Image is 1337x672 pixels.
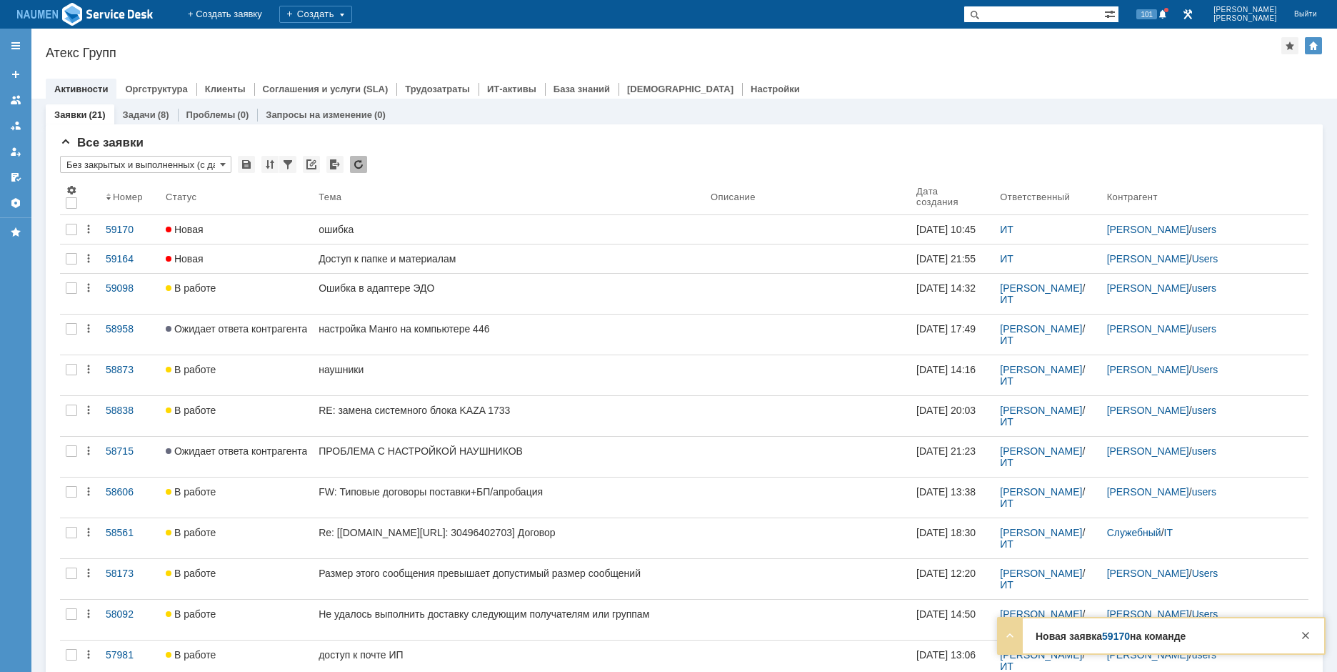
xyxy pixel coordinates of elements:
a: [PERSON_NAME] [1000,364,1082,375]
a: Клиенты [205,84,246,94]
a: ИТ [1000,224,1013,235]
a: Мои согласования [4,166,27,189]
a: users [1192,486,1216,498]
a: [DATE] 10:45 [911,215,994,244]
a: Трудозатраты [405,84,470,94]
div: [DATE] 12:20 [916,568,976,579]
div: Экспорт списка [326,156,344,173]
div: / [1107,445,1303,457]
a: 59164 [100,244,160,273]
a: [PERSON_NAME] [1000,527,1082,538]
a: Задачи [123,109,156,120]
a: 59170 [1102,631,1130,642]
a: 58715 [100,437,160,477]
div: RE: замена системного блока KAZA 1733 [319,405,699,416]
span: [PERSON_NAME] [1213,14,1277,23]
a: ПРОБЛЕМА С НАСТРОЙКОЙ НАУШНИКОВ [313,437,705,477]
a: Заявки на командах [4,89,27,112]
a: [PERSON_NAME] [1000,649,1082,661]
div: Фильтрация... [279,156,296,173]
span: Настройки [66,184,77,196]
div: / [1107,323,1303,335]
div: Номер [113,192,143,202]
a: Ожидает ответа контрагента [160,437,313,477]
div: Ошибка в адаптере ЭДО [319,282,699,294]
div: Действия [83,568,94,579]
a: 58561 [100,518,160,558]
th: Тема [313,179,705,215]
a: В работе [160,396,313,436]
div: 57981 [106,649,154,661]
a: [PERSON_NAME] [1107,649,1189,661]
a: users [1192,323,1216,335]
div: (8) [158,109,169,120]
div: / [1107,405,1303,416]
a: Проблемы [186,109,236,120]
span: В работе [166,649,216,661]
div: Обновлять список [350,156,367,173]
a: 59170 [100,215,160,244]
div: [DATE] 14:16 [916,364,976,375]
div: / [1107,486,1303,498]
span: В работе [166,568,216,579]
a: Служебный [1107,527,1161,538]
div: 59170 [106,224,154,235]
a: Доступ к папке и материалам [313,244,705,273]
div: 59098 [106,282,154,294]
div: 58715 [106,445,154,457]
a: ИТ [1000,375,1013,387]
div: Действия [83,282,94,294]
div: 58092 [106,608,154,620]
div: / [1000,608,1095,631]
a: Размер этого сообщения превышает допустимый размер сообщений [313,559,705,599]
div: / [1000,323,1095,346]
a: users [1192,224,1216,235]
div: (21) [89,109,105,120]
a: ИТ [1000,498,1013,509]
div: Действия [83,364,94,375]
strong: Новая заявка на команде [1036,631,1186,642]
div: [DATE] 18:30 [916,527,976,538]
a: [PERSON_NAME] [1107,282,1189,294]
a: Соглашения и услуги (SLA) [263,84,389,94]
a: users [1192,405,1216,416]
a: [PERSON_NAME] [1107,568,1189,579]
a: наушники [313,355,705,395]
a: [PERSON_NAME] [1107,486,1189,498]
div: [DATE] 21:55 [916,253,976,265]
a: [PERSON_NAME] [1107,224,1189,235]
a: 58092 [100,600,160,640]
div: / [1000,282,1095,305]
a: [PERSON_NAME] [1000,568,1082,579]
a: В работе [160,600,313,640]
div: / [1107,568,1303,579]
span: Ожидает ответа контрагента [166,445,307,457]
div: / [1000,364,1095,387]
a: 58173 [100,559,160,599]
a: 58838 [100,396,160,436]
div: Закрыть [1297,627,1314,644]
div: наушники [319,364,699,375]
a: Users [1192,568,1218,579]
div: Изменить домашнюю страницу [1305,37,1322,54]
div: Действия [83,224,94,235]
a: [DATE] 14:16 [911,355,994,395]
a: Мои заявки [4,140,27,163]
a: В работе [160,355,313,395]
a: [PERSON_NAME] [1000,486,1082,498]
a: Заявки [54,109,86,120]
a: [DATE] 14:50 [911,600,994,640]
div: / [1107,649,1303,661]
div: / [1000,568,1095,591]
span: 101 [1136,9,1157,19]
a: В работе [160,518,313,558]
a: Ошибка в адаптере ЭДО [313,274,705,314]
a: [DATE] 20:03 [911,396,994,436]
div: Атекс Групп [46,46,1281,60]
div: / [1000,445,1095,468]
a: 59098 [100,274,160,314]
a: [DATE] 21:55 [911,244,994,273]
div: / [1107,527,1303,538]
a: ИТ [1000,661,1013,672]
span: Новая [166,253,204,265]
